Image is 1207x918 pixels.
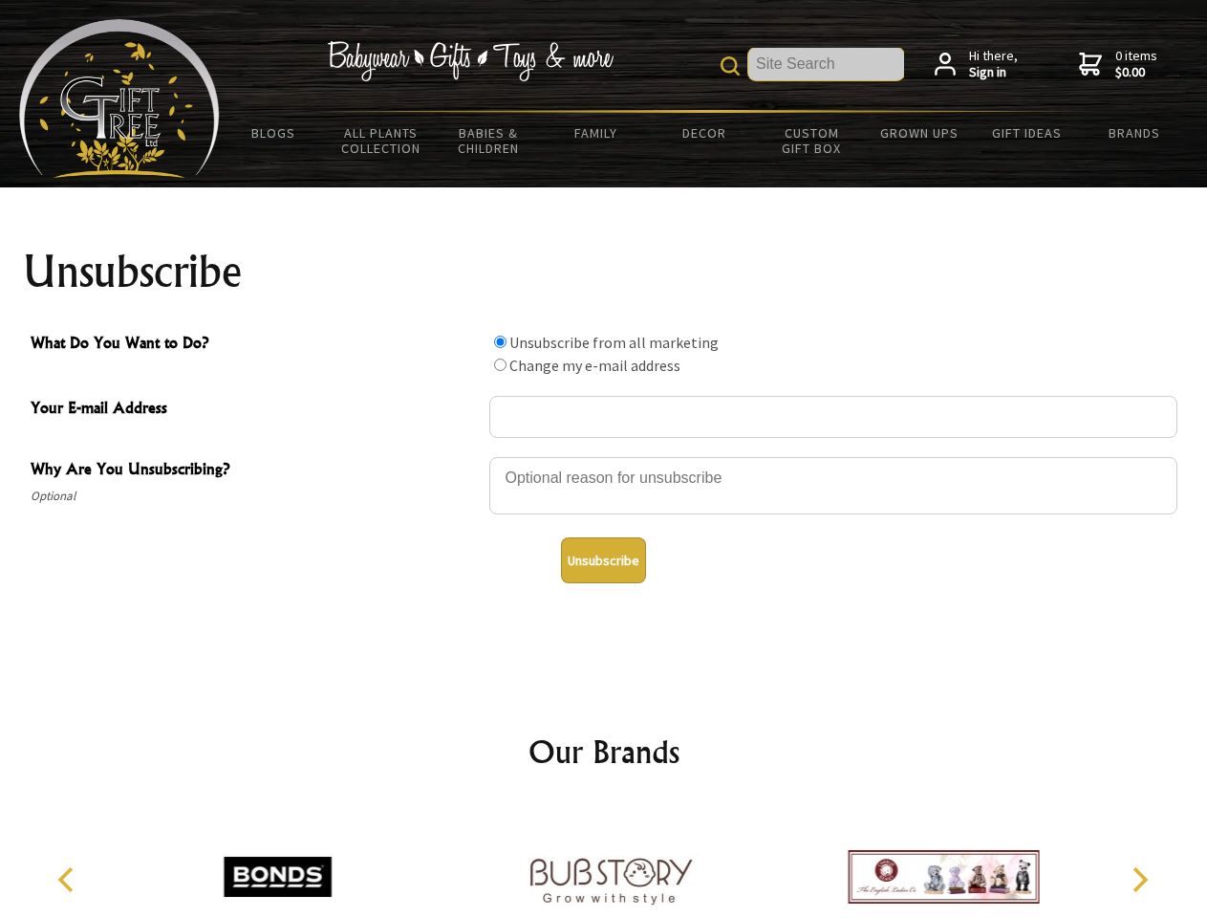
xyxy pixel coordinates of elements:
label: Unsubscribe from all marketing [509,333,719,352]
a: Family [543,113,651,153]
span: Why Are You Unsubscribing? [31,457,480,485]
a: 0 items$0.00 [1079,48,1157,81]
strong: $0.00 [1115,64,1157,81]
a: Decor [650,113,758,153]
button: Next [1118,859,1160,901]
span: Your E-mail Address [31,396,480,424]
img: product search [721,56,740,76]
span: What Do You Want to Do? [31,331,480,359]
h2: Our Brands [38,729,1170,775]
a: Hi there,Sign in [935,48,1018,81]
span: Hi there, [969,48,1018,81]
a: Gift Ideas [973,113,1081,153]
a: Brands [1081,113,1189,153]
a: BLOGS [220,113,328,153]
button: Previous [48,859,90,901]
a: Babies & Children [435,113,543,168]
input: Your E-mail Address [489,396,1177,438]
a: Grown Ups [865,113,973,153]
span: Optional [31,485,480,508]
textarea: Why Are You Unsubscribing? [489,457,1177,514]
input: Site Search [748,48,904,80]
a: All Plants Collection [328,113,436,168]
a: Custom Gift Box [758,113,866,168]
input: What Do You Want to Do? [494,336,507,348]
strong: Sign in [969,64,1018,81]
img: Babyware - Gifts - Toys and more... [19,19,220,178]
img: Babywear - Gifts - Toys & more [327,41,614,81]
span: 0 items [1115,47,1157,81]
label: Change my e-mail address [509,356,680,375]
input: What Do You Want to Do? [494,359,507,371]
h1: Unsubscribe [23,249,1185,295]
button: Unsubscribe [561,537,646,583]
